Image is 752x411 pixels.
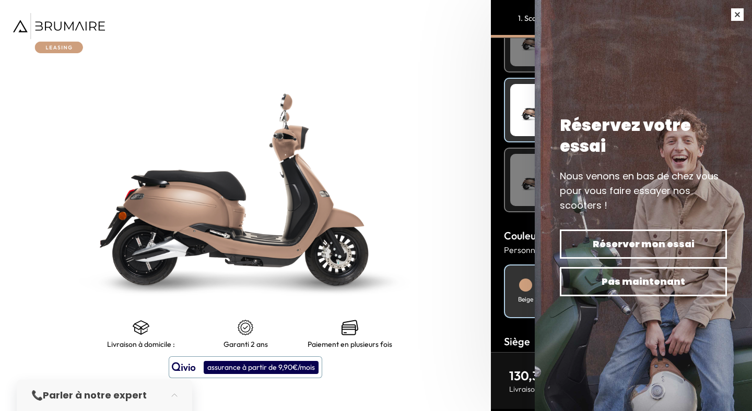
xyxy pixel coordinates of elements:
[504,244,739,256] p: Personnalisez la couleur de votre scooter :
[510,154,562,206] img: Scooter Leasing
[237,319,254,336] img: certificat-de-garantie.png
[224,340,268,348] p: Garanti 2 ans
[308,340,392,348] p: Paiement en plusieurs fois
[169,356,322,378] button: assurance à partir de 9,90€/mois
[107,340,175,348] p: Livraison à domicile :
[504,334,739,349] h3: Siège
[342,319,358,336] img: credit-cards.png
[510,84,562,136] img: Scooter Leasing
[133,319,149,336] img: shipping.png
[13,13,105,53] img: Brumaire Leasing
[504,349,739,362] p: Et la couleur de la selle :
[172,361,196,373] img: logo qivio
[509,384,594,394] p: Livraison estimée :
[504,228,739,244] h3: Couleur
[510,14,562,66] img: Scooter Leasing
[204,361,319,374] div: assurance à partir de 9,90€/mois
[509,367,594,384] p: 130,3 € / mois
[518,295,533,304] h4: Beige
